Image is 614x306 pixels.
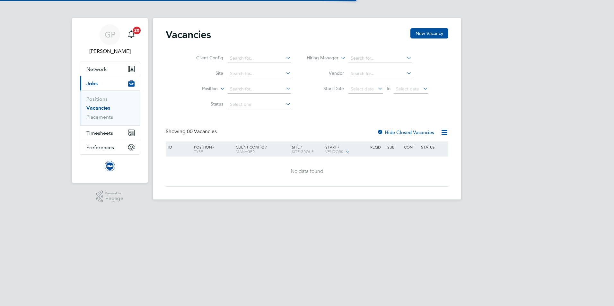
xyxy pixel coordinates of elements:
button: Preferences [80,140,140,154]
span: Select date [396,86,419,92]
span: Gareth Pond [80,47,140,55]
span: Site Group [292,149,314,154]
h2: Vacancies [166,28,211,41]
span: Network [86,66,107,72]
div: Conf [402,141,419,152]
span: 00 Vacancies [187,128,217,135]
span: Select date [351,86,374,92]
button: New Vacancy [410,28,448,38]
div: ID [167,141,189,152]
span: Preferences [86,144,114,150]
div: No data found [167,168,447,175]
input: Select one [228,100,291,109]
div: Status [419,141,447,152]
div: Position / [189,141,234,157]
button: Jobs [80,76,140,90]
input: Search for... [348,54,412,63]
a: Placements [86,114,113,120]
span: Vendors [325,149,343,154]
a: GP[PERSON_NAME] [80,24,140,55]
div: Sub [386,141,402,152]
div: Site / [290,141,324,157]
nav: Main navigation [72,18,148,183]
span: Timesheets [86,130,113,136]
label: Status [186,101,223,107]
span: Powered by [105,191,123,196]
div: Start / [324,141,369,157]
button: Network [80,62,140,76]
span: 20 [133,27,141,34]
input: Search for... [348,69,412,78]
div: Jobs [80,90,140,125]
span: GP [105,30,115,39]
a: Positions [86,96,108,102]
label: Position [181,86,218,92]
img: brightonandhovealbion-logo-retina.png [105,161,115,171]
div: Reqd [369,141,385,152]
label: Vendor [307,70,344,76]
a: 20 [125,24,138,45]
div: Showing [166,128,218,135]
span: Type [194,149,203,154]
span: Engage [105,196,123,201]
label: Site [186,70,223,76]
label: Start Date [307,86,344,91]
span: Jobs [86,81,98,87]
a: Go to home page [80,161,140,171]
span: To [384,84,392,93]
input: Search for... [228,69,291,78]
label: Hiring Manager [302,55,338,61]
a: Vacancies [86,105,110,111]
input: Search for... [228,54,291,63]
button: Timesheets [80,126,140,140]
label: Hide Closed Vacancies [377,129,434,135]
label: Client Config [186,55,223,61]
input: Search for... [228,85,291,94]
span: Manager [236,149,255,154]
a: Powered byEngage [96,191,124,203]
div: Client Config / [234,141,290,157]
